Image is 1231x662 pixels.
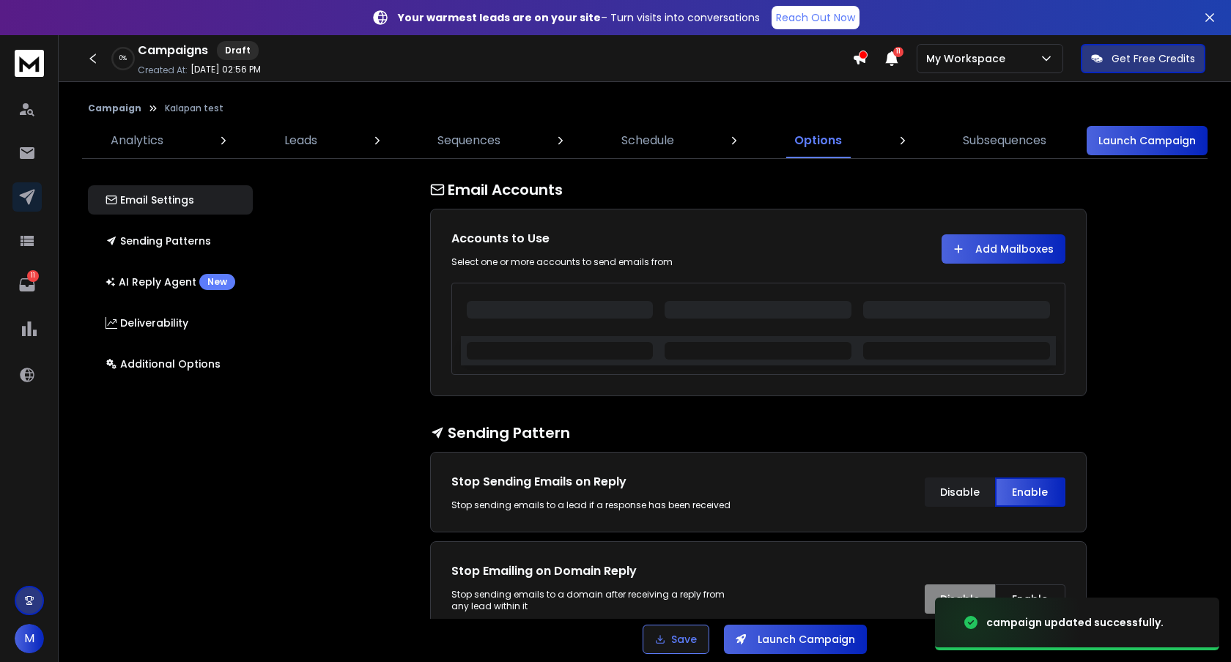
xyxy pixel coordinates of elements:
p: Reach Out Now [776,10,855,25]
h1: Accounts to Use [451,230,744,248]
div: Draft [217,41,259,60]
button: Add Mailboxes [942,234,1065,264]
p: AI Reply Agent [106,274,235,290]
h1: Sending Pattern [430,423,1087,443]
p: Schedule [621,132,674,149]
p: 0 % [119,54,127,63]
a: Options [785,123,851,158]
p: Deliverability [106,316,188,330]
button: Get Free Credits [1081,44,1205,73]
a: 11 [12,270,42,300]
div: campaign updated successfully. [986,615,1164,630]
a: Schedule [613,123,683,158]
h1: Email Accounts [430,179,1087,200]
p: Sequences [437,132,500,149]
p: Subsequences [963,132,1046,149]
p: Additional Options [106,357,221,371]
strong: Your warmest leads are on your site [398,10,601,25]
button: Deliverability [88,308,253,338]
a: Subsequences [954,123,1055,158]
span: 11 [893,47,903,57]
button: Disable [925,477,995,507]
button: M [15,624,44,653]
button: Enable [995,477,1065,507]
p: Options [794,132,842,149]
p: Stop sending emails to a domain after receiving a reply from any lead within it [451,589,744,636]
h1: Campaigns [138,42,208,59]
a: Leads [276,123,326,158]
p: Get Free Credits [1112,51,1195,66]
img: logo [15,50,44,77]
button: AI Reply AgentNew [88,267,253,297]
div: New [199,274,235,290]
button: Disable [925,584,995,614]
button: Enable [995,584,1065,614]
p: Leads [284,132,317,149]
button: Email Settings [88,185,253,215]
div: Select one or more accounts to send emails from [451,256,744,268]
button: Campaign [88,103,141,114]
div: Stop sending emails to a lead if a response has been received [451,499,744,511]
button: Launch Campaign [1087,126,1208,155]
a: Sequences [429,123,509,158]
h1: Stop Emailing on Domain Reply [451,562,744,580]
button: Launch Campaign [724,625,867,654]
button: Sending Patterns [88,226,253,256]
h1: Stop Sending Emails on Reply [451,473,744,491]
p: Kalapan test [165,103,223,114]
p: [DATE] 02:56 PM [191,64,261,75]
button: Save [643,625,709,654]
p: 11 [27,270,39,282]
p: Created At: [138,64,188,76]
p: Sending Patterns [106,234,211,248]
p: – Turn visits into conversations [398,10,760,25]
button: Additional Options [88,349,253,379]
p: Analytics [111,132,163,149]
a: Reach Out Now [772,6,860,29]
a: Analytics [102,123,172,158]
p: My Workspace [926,51,1011,66]
p: Email Settings [106,193,194,207]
